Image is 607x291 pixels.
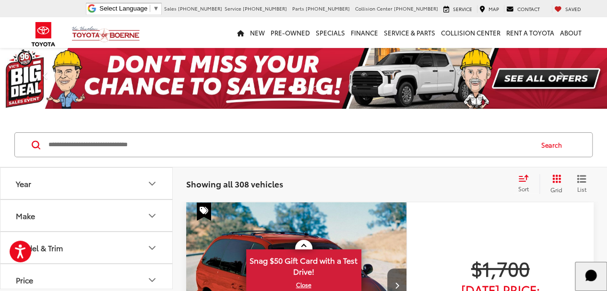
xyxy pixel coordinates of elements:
svg: Start Chat [579,263,604,288]
a: Pre-Owned [268,17,313,48]
span: Special [197,202,211,221]
button: Select sort value [513,174,539,193]
img: Toyota [25,19,61,50]
img: Vic Vaughan Toyota of Boerne [71,26,140,43]
a: Select Language​ [99,5,159,12]
span: Sales [164,5,177,12]
span: Service [225,5,241,12]
span: Sort [518,185,529,193]
div: Model & Trim [16,243,63,252]
span: [PHONE_NUMBER] [306,5,350,12]
span: $1,700 [424,256,577,280]
input: Search by Make, Model, or Keyword [48,133,532,156]
div: Year [146,178,158,189]
span: Saved [565,5,581,12]
span: Parts [292,5,304,12]
a: Contact [504,5,542,13]
button: Search [532,133,576,157]
span: [PHONE_NUMBER] [178,5,222,12]
a: Finance [348,17,381,48]
span: Select Language [99,5,147,12]
span: Map [488,5,499,12]
button: Model & TrimModel & Trim [0,232,173,263]
a: Home [234,17,247,48]
span: Grid [550,186,562,194]
div: Year [16,179,31,188]
button: YearYear [0,168,173,199]
button: Grid View [539,174,570,193]
a: Specials [313,17,348,48]
span: [PHONE_NUMBER] [243,5,287,12]
a: My Saved Vehicles [552,5,583,13]
span: Collision Center [355,5,393,12]
a: Service & Parts: Opens in a new tab [381,17,438,48]
span: Showing all 308 vehicles [186,178,283,189]
span: ▼ [153,5,159,12]
div: Price [146,274,158,286]
span: Snag $50 Gift Card with a Test Drive! [247,250,360,279]
a: Service [441,5,475,13]
div: Make [146,210,158,221]
div: Make [16,211,35,220]
div: Model & Trim [146,242,158,254]
a: Map [477,5,501,13]
a: Collision Center [438,17,503,48]
a: Rent a Toyota [503,17,557,48]
a: New [247,17,268,48]
span: Service [453,5,472,12]
a: About [557,17,584,48]
button: List View [570,174,594,193]
span: List [577,185,586,193]
button: MakeMake [0,200,173,231]
span: [PHONE_NUMBER] [394,5,438,12]
span: Contact [517,5,540,12]
div: Price [16,275,33,284]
